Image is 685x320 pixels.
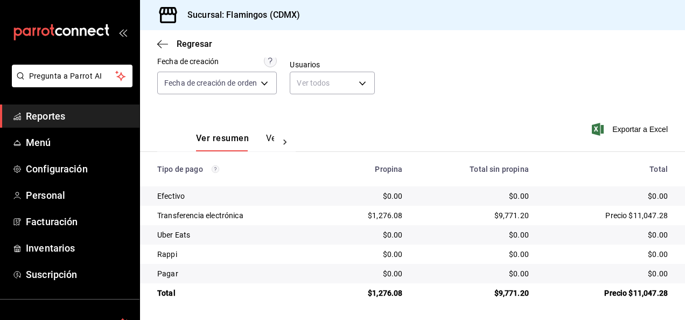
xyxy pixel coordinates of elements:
button: Pregunta a Parrot AI [12,65,132,87]
div: Fecha de creación [157,56,219,67]
div: Total [157,288,317,298]
div: Total [546,165,668,173]
div: $9,771.20 [420,210,528,221]
div: $0.00 [546,249,668,260]
font: Personal [26,190,65,201]
button: Regresar [157,39,212,49]
font: Configuración [26,163,88,175]
span: Regresar [177,39,212,49]
font: Facturación [26,216,78,227]
div: Uber Eats [157,229,317,240]
font: Exportar a Excel [612,125,668,134]
div: $1,276.08 [334,288,403,298]
div: $0.00 [420,191,528,201]
svg: Los pagos realizados con Pay y otras terminales son montos brutos. [212,165,219,173]
div: $0.00 [420,229,528,240]
font: Suscripción [26,269,77,280]
div: $0.00 [334,249,403,260]
div: $0.00 [420,249,528,260]
div: Transferencia electrónica [157,210,317,221]
font: Inventarios [26,242,75,254]
div: Ver todos [290,72,374,94]
font: Ver resumen [196,133,249,144]
span: Pregunta a Parrot AI [29,71,116,82]
h3: Sucursal: Flamingos (CDMX) [179,9,300,22]
a: Pregunta a Parrot AI [8,78,132,89]
button: open_drawer_menu [118,28,127,37]
font: Reportes [26,110,65,122]
font: Tipo de pago [157,165,203,173]
div: $0.00 [420,268,528,279]
span: Fecha de creación de orden [164,78,257,88]
div: $0.00 [334,191,403,201]
div: $0.00 [546,229,668,240]
label: Usuarios [290,61,374,68]
div: Total sin propina [420,165,528,173]
div: $0.00 [334,229,403,240]
div: Precio $11,047.28 [546,210,668,221]
div: $0.00 [546,268,668,279]
div: Propina [334,165,403,173]
div: Pagar [157,268,317,279]
font: Menú [26,137,51,148]
button: Ver pagos [266,133,306,151]
div: Rappi [157,249,317,260]
div: Pestañas de navegación [196,133,274,151]
div: $9,771.20 [420,288,528,298]
div: $0.00 [546,191,668,201]
button: Exportar a Excel [594,123,668,136]
div: Efectivo [157,191,317,201]
div: $0.00 [334,268,403,279]
div: Precio $11,047.28 [546,288,668,298]
div: $1,276.08 [334,210,403,221]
